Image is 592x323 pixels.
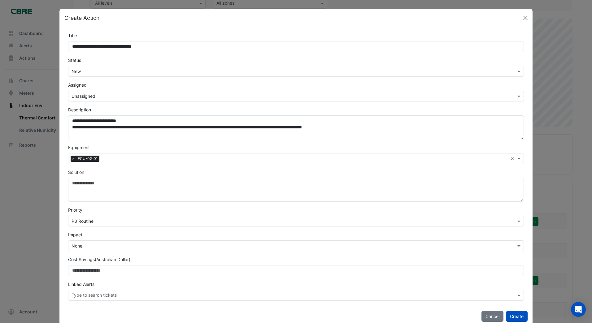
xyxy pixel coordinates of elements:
[521,13,530,23] button: Close
[68,169,84,175] label: Solution
[68,32,77,39] label: Title
[68,144,90,151] label: Equipment
[68,231,82,238] label: Impact
[71,292,117,300] div: Type to search tickets
[68,207,82,213] label: Priority
[68,256,130,263] label: Cost Savings (Australian Dollar)
[64,14,99,22] h5: Create Action
[68,106,91,113] label: Description
[571,302,586,317] div: Open Intercom Messenger
[511,155,516,162] span: Clear
[76,156,99,162] span: FCU-0G.01
[68,82,87,88] label: Assigned
[68,281,94,287] label: Linked Alerts
[481,311,503,322] button: Cancel
[68,57,81,63] label: Status
[71,156,76,162] span: ×
[506,311,528,322] button: Create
